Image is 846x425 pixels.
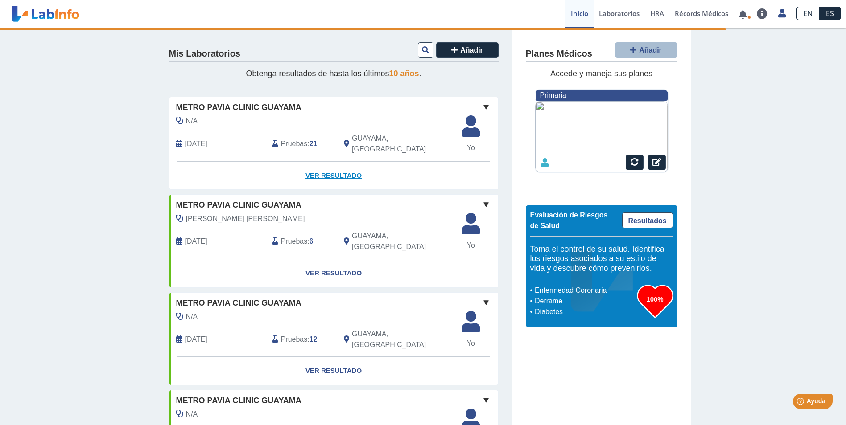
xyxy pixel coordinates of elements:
[456,240,486,251] span: Yo
[265,231,337,252] div: :
[185,334,207,345] span: 2025-05-31
[389,69,419,78] span: 10 años
[186,311,198,322] span: N/A
[176,102,301,114] span: Metro Pavia Clinic Guayama
[281,139,307,149] span: Pruebas
[532,306,637,317] li: Diabetes
[460,46,483,54] span: Añadir
[185,236,207,247] span: 2025-06-26
[637,294,673,305] h3: 100%
[169,259,498,287] a: Ver Resultado
[436,42,499,58] button: Añadir
[265,329,337,350] div: :
[530,211,608,229] span: Evaluación de Riesgos de Salud
[169,357,498,385] a: Ver Resultado
[796,7,819,20] a: EN
[176,297,301,309] span: Metro Pavia Clinic Guayama
[456,338,486,349] span: Yo
[532,285,637,296] li: Enfermedad Coronaria
[265,133,337,155] div: :
[767,390,836,415] iframe: Help widget launcher
[532,296,637,306] li: Derrame
[281,334,307,345] span: Pruebas
[185,139,207,149] span: 2025-09-18
[186,409,198,420] span: N/A
[540,91,566,99] span: Primaria
[650,9,664,18] span: HRA
[352,329,450,350] span: GUAYAMA, PR
[456,143,486,153] span: Yo
[352,231,450,252] span: GUAYAMA, PR
[310,237,314,245] b: 6
[615,42,677,58] button: Añadir
[186,116,198,127] span: N/A
[622,212,673,228] a: Resultados
[526,49,592,59] h4: Planes Médicos
[169,49,240,59] h4: Mis Laboratorios
[281,236,307,247] span: Pruebas
[639,46,662,54] span: Añadir
[310,140,318,147] b: 21
[176,395,301,407] span: Metro Pavia Clinic Guayama
[819,7,841,20] a: ES
[550,69,652,78] span: Accede y maneja sus planes
[246,69,421,78] span: Obtenga resultados de hasta los últimos .
[176,199,301,211] span: Metro Pavia Clinic Guayama
[352,133,450,155] span: GUAYAMA, PR
[186,213,305,224] span: Duprey Colon, Alexis
[169,162,498,190] a: Ver Resultado
[310,335,318,343] b: 12
[530,245,673,274] h5: Toma el control de su salud. Identifica los riesgos asociados a su estilo de vida y descubre cómo...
